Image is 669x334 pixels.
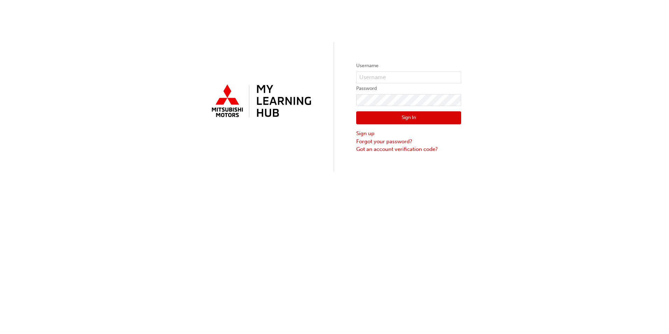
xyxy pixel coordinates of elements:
a: Got an account verification code? [356,145,461,153]
a: Sign up [356,130,461,138]
input: Username [356,71,461,83]
button: Sign In [356,111,461,125]
img: mmal [208,82,313,121]
label: Password [356,84,461,93]
a: Forgot your password? [356,138,461,146]
label: Username [356,62,461,70]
